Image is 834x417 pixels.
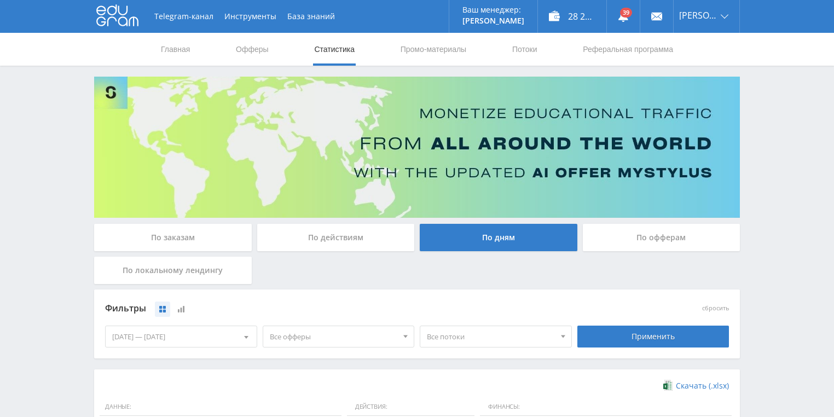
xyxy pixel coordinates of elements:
[583,224,740,251] div: По офферам
[160,33,191,66] a: Главная
[511,33,538,66] a: Потоки
[313,33,356,66] a: Статистика
[702,305,729,312] button: сбросить
[676,381,729,390] span: Скачать (.xlsx)
[257,224,415,251] div: По действиям
[106,326,257,347] div: [DATE] — [DATE]
[399,33,467,66] a: Промо-материалы
[347,398,474,416] span: Действия:
[663,380,673,391] img: xlsx
[94,77,740,218] img: Banner
[94,257,252,284] div: По локальному лендингу
[235,33,270,66] a: Офферы
[94,224,252,251] div: По заказам
[100,398,341,416] span: Данные:
[105,300,572,317] div: Фильтры
[270,326,398,347] span: Все офферы
[427,326,555,347] span: Все потоки
[577,326,729,347] div: Применить
[679,11,717,20] span: [PERSON_NAME]
[582,33,674,66] a: Реферальная программа
[462,16,524,25] p: [PERSON_NAME]
[420,224,577,251] div: По дням
[480,398,732,416] span: Финансы:
[663,380,729,391] a: Скачать (.xlsx)
[462,5,524,14] p: Ваш менеджер:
